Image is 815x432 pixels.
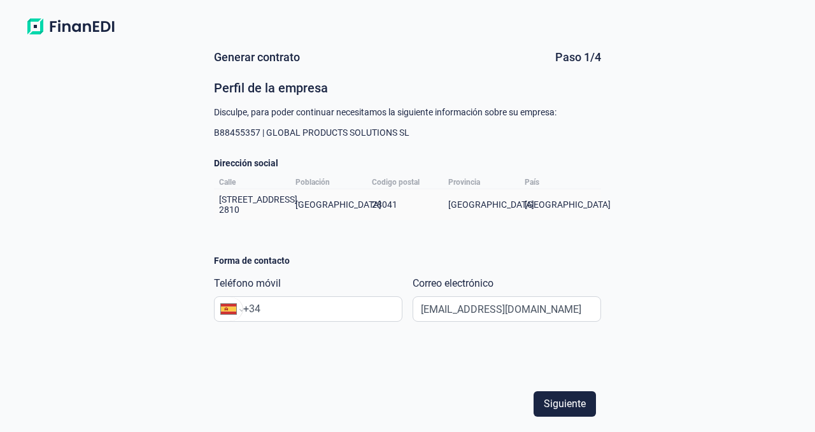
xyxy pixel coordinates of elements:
div: Codigo postal [372,178,420,186]
div: País [525,178,539,186]
img: Logo de aplicación [20,15,121,38]
div: Disculpe, para poder continuar necesitamos la siguiente información sobre su empresa: [214,107,601,117]
button: Siguiente [534,391,596,417]
div: Calle [219,178,236,186]
span: Siguiente [544,396,586,412]
div: [STREET_ADDRESS]. 2810 [219,194,300,215]
div: Población [295,178,330,186]
div: [GEOGRAPHIC_DATA] [448,199,534,210]
div: [GEOGRAPHIC_DATA] [295,199,381,210]
div: Paso 1/4 [555,51,601,64]
label: Correo electrónico [413,276,493,291]
div: Provincia [448,178,480,186]
div: Dirección social [214,158,601,168]
div: B88455357 | GLOBAL PRODUCTS SOLUTIONS SL [214,127,601,138]
div: Forma de contacto [214,240,601,266]
div: 28041 [372,199,397,210]
div: Perfil de la empresa [214,79,601,97]
label: Teléfono móvil [214,276,281,291]
div: Generar contrato [214,51,300,64]
div: [GEOGRAPHIC_DATA] [525,199,611,210]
